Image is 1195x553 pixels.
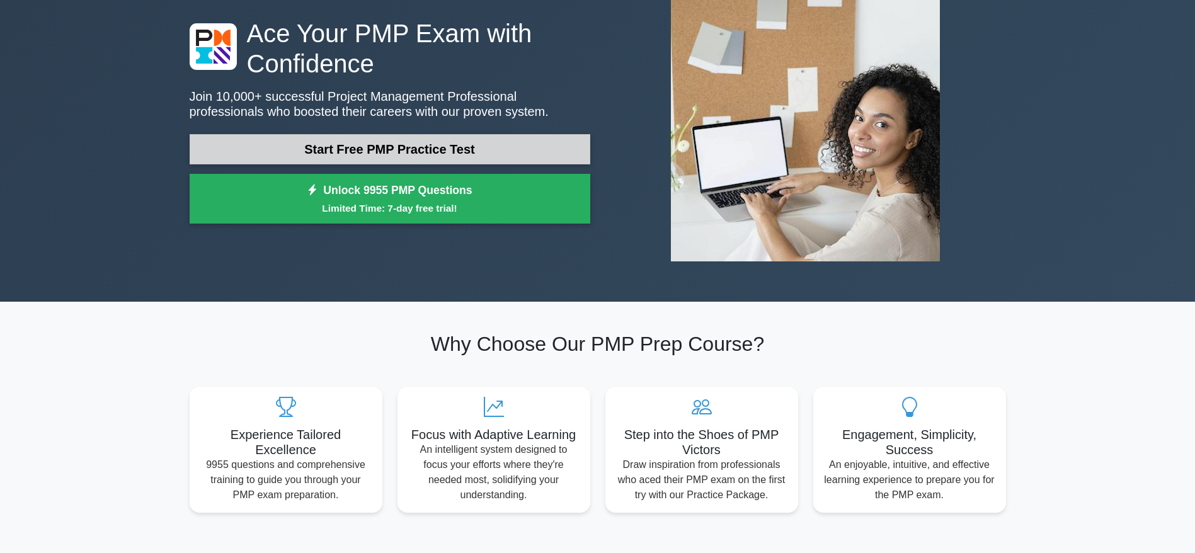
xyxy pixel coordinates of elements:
[823,457,996,503] p: An enjoyable, intuitive, and effective learning experience to prepare you for the PMP exam.
[190,18,590,79] h1: Ace Your PMP Exam with Confidence
[615,427,788,457] h5: Step into the Shoes of PMP Victors
[205,201,575,215] small: Limited Time: 7-day free trial!
[190,134,590,164] a: Start Free PMP Practice Test
[190,174,590,224] a: Unlock 9955 PMP QuestionsLimited Time: 7-day free trial!
[190,332,1006,356] h2: Why Choose Our PMP Prep Course?
[823,427,996,457] h5: Engagement, Simplicity, Success
[200,427,372,457] h5: Experience Tailored Excellence
[190,89,590,119] p: Join 10,000+ successful Project Management Professional professionals who boosted their careers w...
[408,427,580,442] h5: Focus with Adaptive Learning
[200,457,372,503] p: 9955 questions and comprehensive training to guide you through your PMP exam preparation.
[408,442,580,503] p: An intelligent system designed to focus your efforts where they're needed most, solidifying your ...
[615,457,788,503] p: Draw inspiration from professionals who aced their PMP exam on the first try with our Practice Pa...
